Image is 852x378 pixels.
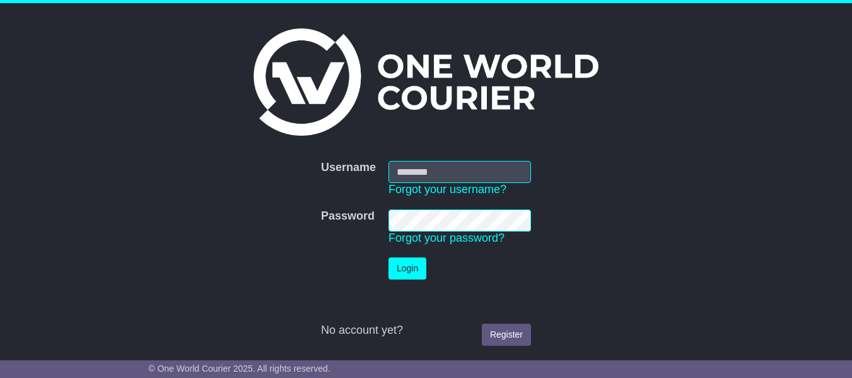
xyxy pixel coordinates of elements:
label: Username [321,161,376,175]
a: Register [482,324,531,346]
img: One World [254,28,598,136]
span: © One World Courier 2025. All rights reserved. [148,363,330,374]
label: Password [321,210,375,223]
a: Forgot your password? [388,232,505,244]
button: Login [388,257,426,280]
a: Forgot your username? [388,183,506,196]
div: No account yet? [321,324,531,338]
